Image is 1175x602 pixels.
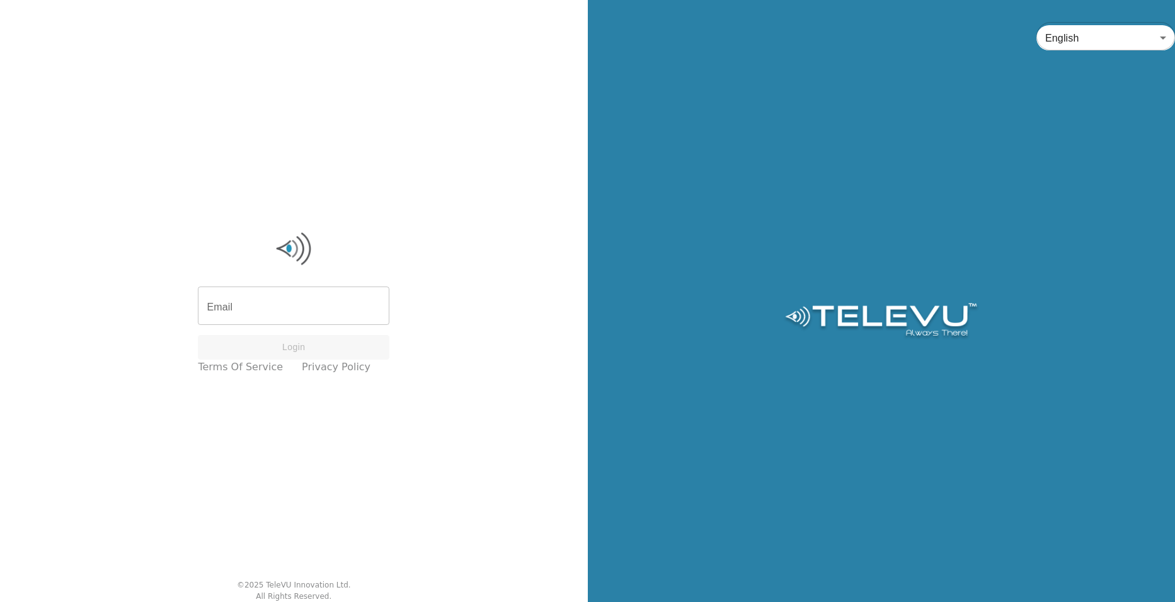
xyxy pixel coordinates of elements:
div: © 2025 TeleVU Innovation Ltd. [237,579,351,591]
a: Terms of Service [198,360,283,375]
a: Privacy Policy [302,360,370,375]
div: English [1036,20,1175,55]
div: All Rights Reserved. [256,591,331,602]
img: Logo [198,230,389,268]
img: Logo [783,303,979,341]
